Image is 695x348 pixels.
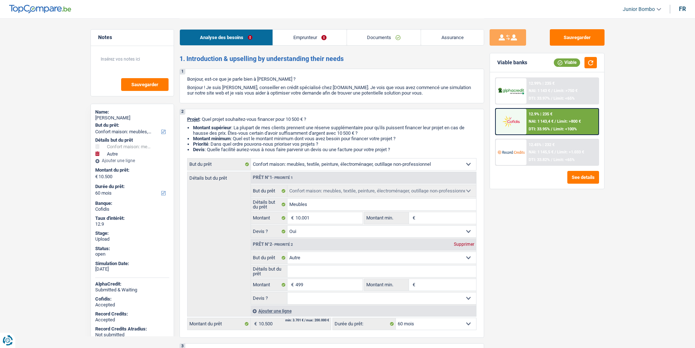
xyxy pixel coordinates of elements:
[251,212,288,224] label: Montant
[193,141,208,147] strong: Priorité
[555,119,556,124] span: /
[193,125,476,136] li: : La plupart de mes clients prennent une réserve supplémentaire pour qu'ils puissent financer leu...
[497,60,527,66] div: Viable banks
[679,5,686,12] div: fr
[251,279,288,291] label: Montant
[553,127,577,131] span: Limit: <100%
[188,172,251,180] label: Détails but du prêt
[623,6,655,12] span: Junior Bombo
[273,30,347,45] a: Emprunteur
[567,171,599,184] button: See details
[409,212,417,224] span: €
[95,251,169,257] div: open
[95,326,169,332] div: Record Credits Atradius:
[95,115,169,121] div: [PERSON_NAME]
[95,317,169,323] div: Accepted
[180,69,185,74] div: 1
[364,212,409,224] label: Montant min.
[452,242,476,246] div: Supprimer
[95,184,168,190] label: Durée du prêt:
[95,246,169,252] div: Status:
[131,82,158,87] span: Sauvegarder
[121,78,169,91] button: Sauvegarder
[95,109,169,115] div: Name:
[287,279,296,291] span: €
[287,212,296,224] span: €
[95,296,169,302] div: Cofidis:
[95,215,169,221] div: Taux d'intérêt:
[95,302,169,308] div: Accepted
[272,176,293,180] span: - Priorité 1
[187,76,476,82] p: Bonjour, est-ce que je parle bien à [PERSON_NAME] ?
[529,81,555,86] div: 12.99% | 235 €
[529,112,552,116] div: 12.9% | 235 €
[498,145,525,159] img: Record Credits
[95,167,168,173] label: Montant du prêt:
[9,5,71,14] img: TopCompare Logo
[550,29,605,46] button: Sauvegarder
[179,55,484,63] h2: 1. Introduction & upselling by understanding their needs
[95,236,169,242] div: Upload
[551,127,552,131] span: /
[188,158,251,170] label: But du prêt
[95,122,168,128] label: But du prêt:
[251,226,288,237] label: Devis ?
[554,58,580,66] div: Viable
[251,199,288,210] label: Détails but du prêt
[421,30,484,45] a: Assurance
[187,85,476,96] p: Bonjour ! Je suis [PERSON_NAME], conseiller en crédit spécialisé chez [DOMAIN_NAME]. Je vois que ...
[95,261,169,267] div: Simulation Date:
[617,3,661,15] a: Junior Bombo
[285,319,329,322] div: min: 3.701 € / max: 200.000 €
[193,136,231,141] strong: Montant minimum
[409,279,417,291] span: €
[498,115,525,128] img: Cofidis
[251,185,288,197] label: But du prêt
[557,119,581,124] span: Limit: >800 €
[553,96,575,101] span: Limit: <65%
[551,88,553,93] span: /
[193,125,231,130] strong: Montant supérieur
[95,287,169,293] div: Submitted & Waiting
[529,119,553,124] span: NAI: 1 143,4 €
[251,175,295,180] div: Prêt n°1
[187,116,476,122] p: : Quel projet souhaitez-vous financer pour 10 500 € ?
[251,265,288,277] label: Détails but du prêt
[529,142,555,147] div: 12.45% | 232 €
[551,96,552,101] span: /
[193,136,476,141] li: : Quel est le montant minimum dont vous avez besoin pour financer votre projet ?
[95,332,169,338] div: Not submitted
[187,116,200,122] span: Projet
[251,242,295,247] div: Prêt n°2
[554,88,578,93] span: Limit: >750 €
[553,157,575,162] span: Limit: <65%
[272,242,293,246] span: - Priorité 2
[95,281,169,287] div: AlphaCredit:
[529,88,550,93] span: NAI: 1 143 €
[95,230,169,236] div: Stage:
[180,30,273,45] a: Analyse des besoins
[95,200,169,206] div: Banque:
[333,318,396,330] label: Durée du prêt:
[251,318,259,330] span: €
[498,87,525,95] img: AlphaCredit
[557,150,584,154] span: Limit: >1.033 €
[193,147,205,152] span: Devis
[95,206,169,212] div: Cofidis
[251,306,476,316] div: Ajouter une ligne
[193,141,476,147] li: : Dans quel ordre pouvons-nous prioriser vos projets ?
[95,158,169,163] div: Ajouter une ligne
[251,292,288,304] label: Devis ?
[529,150,553,154] span: NAI: 1 145,5 €
[95,221,169,227] div: 12.9
[98,34,166,41] h5: Notes
[193,147,476,152] li: : Quelle facilité auriez-vous à nous faire parvenir un devis ou une facture pour votre projet ?
[347,30,421,45] a: Documents
[551,157,552,162] span: /
[95,311,169,317] div: Record Credits:
[180,109,185,115] div: 2
[529,96,550,101] span: DTI: 33.97%
[364,279,409,291] label: Montant min.
[555,150,556,154] span: /
[529,127,550,131] span: DTI: 33.95%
